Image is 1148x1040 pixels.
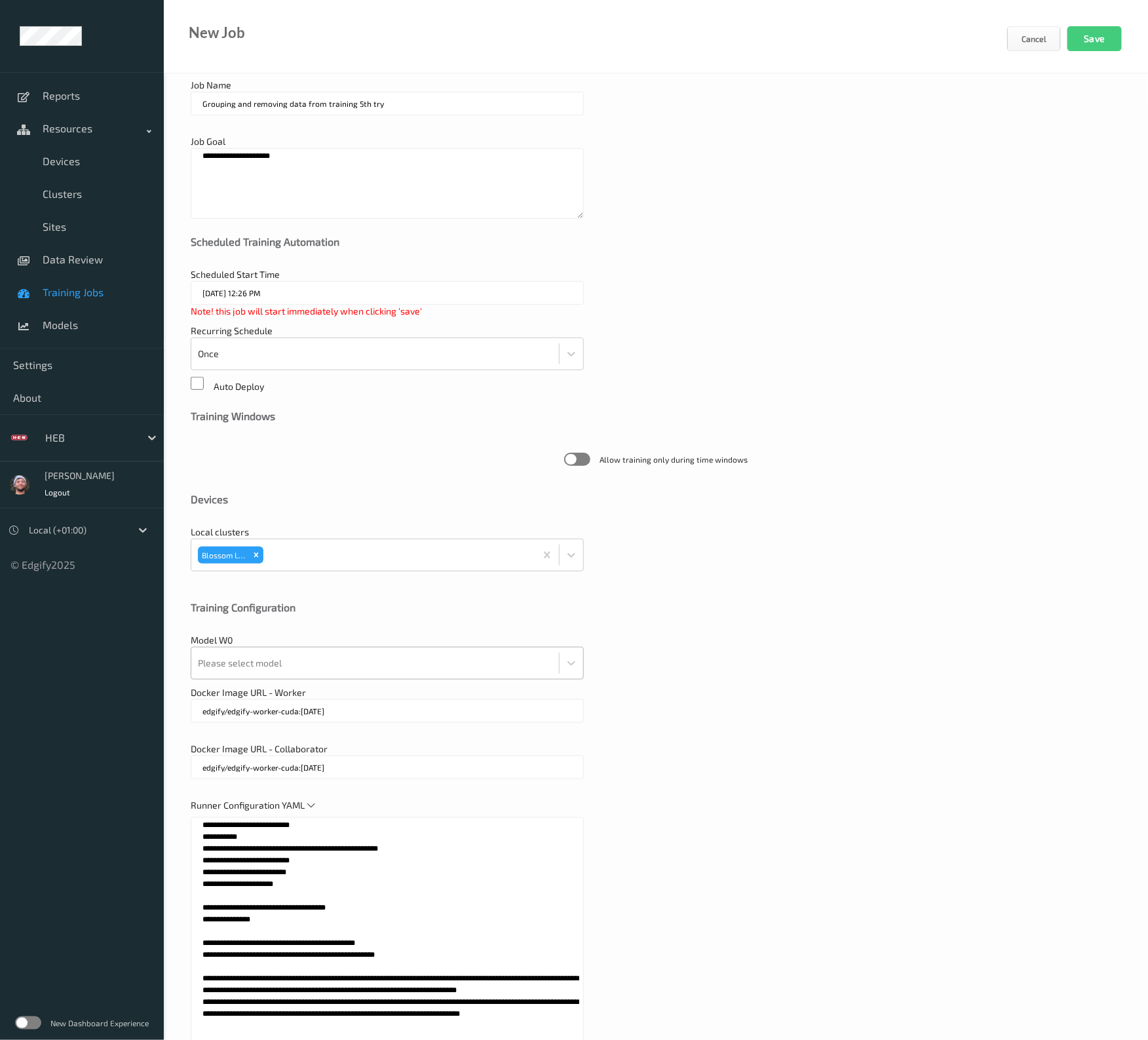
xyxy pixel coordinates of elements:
[191,410,1121,423] div: Training Windows
[191,79,231,90] span: Job Name
[600,453,748,466] span: Allow training only during time windows
[198,547,249,564] div: Blossom Lab
[191,743,328,754] span: Docker Image URL - Collaborator
[191,269,280,280] span: Scheduled Start Time
[214,381,264,392] span: Auto Deploy
[189,26,245,39] div: New Job
[1067,26,1122,51] button: Save
[249,547,263,564] div: Remove Blossom Lab
[191,235,1121,248] div: Scheduled Training Automation
[191,305,584,318] div: Note! this job will start immediately when clicking 'save'
[191,325,273,336] span: Recurring Schedule
[191,526,249,537] span: Local clusters
[191,493,1121,506] div: Devices
[191,136,225,147] span: Job Goal
[191,634,233,645] span: Model W0
[191,601,1121,614] div: Training Configuration
[1007,26,1061,51] button: Cancel
[191,799,316,811] span: Runner Configuration YAML
[191,687,306,698] span: Docker Image URL - Worker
